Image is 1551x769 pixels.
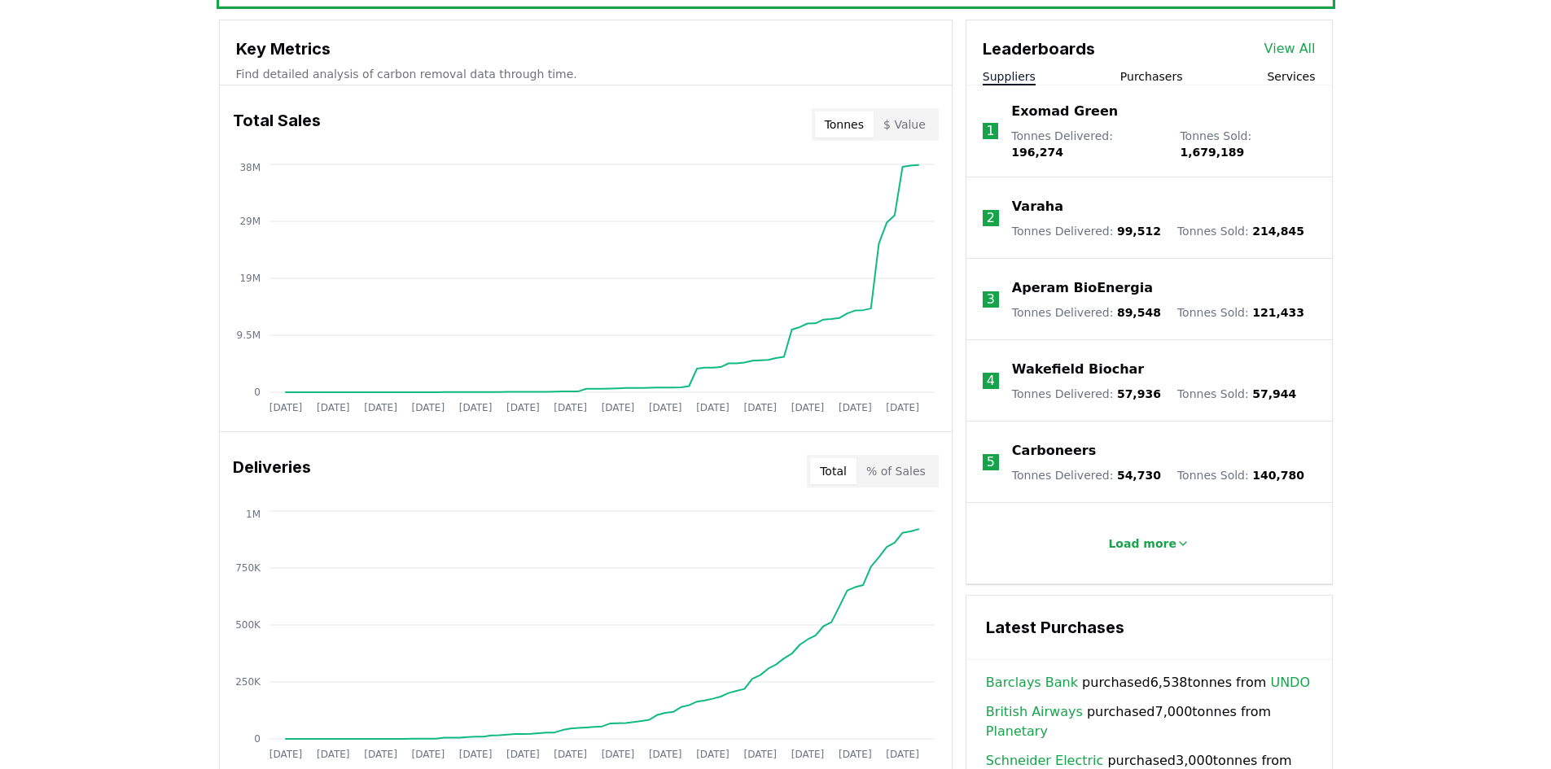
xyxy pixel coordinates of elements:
[987,371,995,391] p: 4
[743,749,777,760] tspan: [DATE]
[1252,469,1304,482] span: 140,780
[269,749,302,760] tspan: [DATE]
[886,749,919,760] tspan: [DATE]
[364,749,397,760] tspan: [DATE]
[236,66,935,82] p: Find detailed analysis of carbon removal data through time.
[1011,146,1063,159] span: 196,274
[1252,387,1296,400] span: 57,944
[1267,68,1315,85] button: Services
[1011,128,1163,160] p: Tonnes Delivered :
[743,402,777,413] tspan: [DATE]
[874,111,935,138] button: $ Value
[986,702,1083,722] a: British Airways
[986,722,1048,741] a: Planetary
[1180,128,1315,160] p: Tonnes Sold :
[235,619,261,631] tspan: 500K
[839,749,872,760] tspan: [DATE]
[1264,39,1316,59] a: View All
[1012,360,1144,379] a: Wakefield Biochar
[839,402,872,413] tspan: [DATE]
[986,615,1312,640] h3: Latest Purchases
[648,749,681,760] tspan: [DATE]
[696,402,729,413] tspan: [DATE]
[857,458,935,484] button: % of Sales
[1117,469,1161,482] span: 54,730
[239,273,261,284] tspan: 19M
[1012,223,1161,239] p: Tonnes Delivered :
[986,673,1078,693] a: Barclays Bank
[810,458,857,484] button: Total
[983,68,1036,85] button: Suppliers
[986,673,1310,693] span: purchased 6,538 tonnes from
[411,402,445,413] tspan: [DATE]
[1012,386,1161,402] p: Tonnes Delivered :
[987,290,995,309] p: 3
[235,562,261,574] tspan: 750K
[791,749,824,760] tspan: [DATE]
[987,452,995,472] p: 5
[458,749,492,760] tspan: [DATE]
[1012,441,1096,461] a: Carboneers
[1177,386,1296,402] p: Tonnes Sold :
[239,162,261,173] tspan: 38M
[1177,304,1304,321] p: Tonnes Sold :
[411,749,445,760] tspan: [DATE]
[1180,146,1244,159] span: 1,679,189
[1117,387,1161,400] span: 57,936
[1117,306,1161,319] span: 89,548
[1012,197,1063,216] a: Varaha
[1177,223,1304,239] p: Tonnes Sold :
[506,749,540,760] tspan: [DATE]
[791,402,824,413] tspan: [DATE]
[986,702,1312,741] span: purchased 7,000 tonnes from
[506,402,540,413] tspan: [DATE]
[364,402,397,413] tspan: [DATE]
[316,402,349,413] tspan: [DATE]
[1011,102,1118,121] a: Exomad Green
[233,108,321,141] h3: Total Sales
[886,402,919,413] tspan: [DATE]
[815,111,874,138] button: Tonnes
[1270,673,1310,693] a: UNDO
[458,402,492,413] tspan: [DATE]
[236,330,260,341] tspan: 9.5M
[269,402,302,413] tspan: [DATE]
[236,37,935,61] h3: Key Metrics
[235,676,261,688] tspan: 250K
[987,208,995,228] p: 2
[1012,467,1161,483] p: Tonnes Delivered :
[986,121,994,141] p: 1
[316,749,349,760] tspan: [DATE]
[246,509,261,520] tspan: 1M
[983,37,1095,61] h3: Leaderboards
[601,402,634,413] tspan: [DATE]
[601,749,634,760] tspan: [DATE]
[1012,304,1161,321] p: Tonnes Delivered :
[1252,306,1304,319] span: 121,433
[254,733,261,745] tspan: 0
[1177,467,1304,483] p: Tonnes Sold :
[233,455,311,487] h3: Deliveries
[1095,527,1203,560] button: Load more
[1117,225,1161,238] span: 99,512
[554,749,587,760] tspan: [DATE]
[1120,68,1183,85] button: Purchasers
[1108,535,1176,552] p: Load more
[1252,225,1304,238] span: 214,845
[648,402,681,413] tspan: [DATE]
[254,387,261,398] tspan: 0
[554,402,587,413] tspan: [DATE]
[1012,278,1153,298] a: Aperam BioEnergia
[239,216,261,227] tspan: 29M
[696,749,729,760] tspan: [DATE]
